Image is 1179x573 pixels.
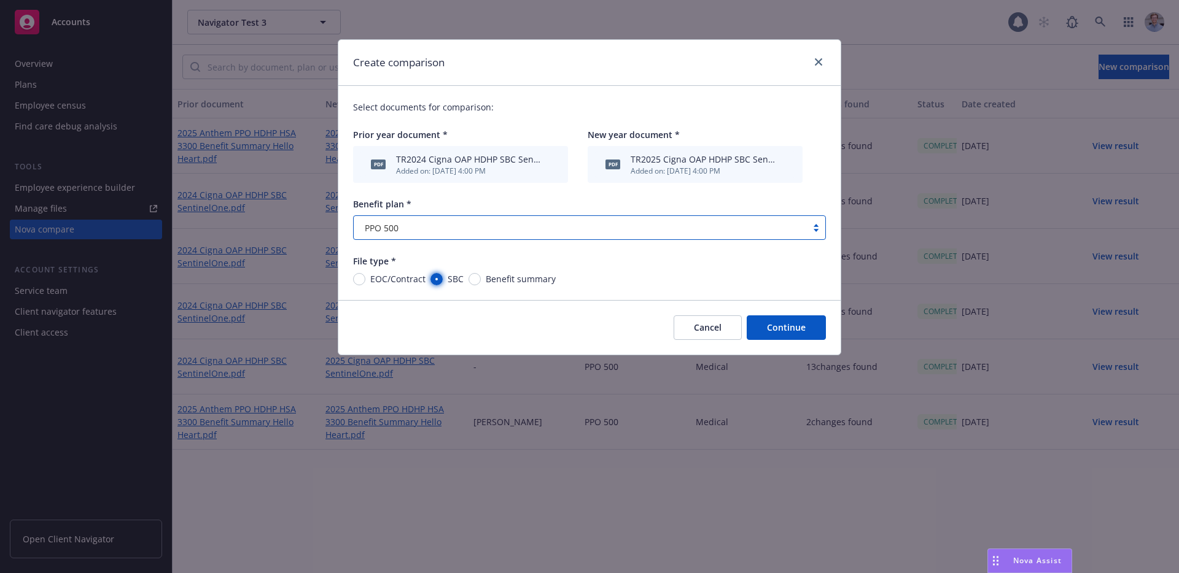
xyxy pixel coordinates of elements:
span: pdf [605,160,620,169]
span: PPO 500 [365,221,399,234]
span: PPO 500 [360,221,801,234]
button: archive file [546,158,556,171]
div: TR2024 Cigna OAP HDHP SBC SentinelOne.pdf [396,153,541,166]
div: Drag to move [988,549,1003,572]
span: Benefit summary [486,272,556,285]
span: File type * [353,255,396,267]
div: TR2025 Cigna OAP HDHP SBC SentinelOne.pdf [631,153,776,166]
input: EOC/Contract [353,273,365,285]
span: New year document * [588,129,680,140]
h1: Create comparison [353,55,445,71]
button: Continue [747,315,826,340]
span: Nova Assist [1013,555,1062,566]
button: Cancel [674,315,742,340]
span: pdf [371,160,386,169]
span: Prior year document * [353,129,448,140]
span: Benefit plan * [353,198,411,210]
input: Benefit summary [469,273,481,285]
button: Nova Assist [987,548,1072,573]
span: SBC [448,272,464,285]
a: close [811,55,826,69]
span: EOC/Contract [370,272,426,285]
div: Added on: [DATE] 4:00 PM [396,166,541,176]
div: Added on: [DATE] 4:00 PM [631,166,776,176]
p: Select documents for comparison: [353,101,826,113]
button: archive file [780,158,790,171]
input: SBC [430,273,443,285]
